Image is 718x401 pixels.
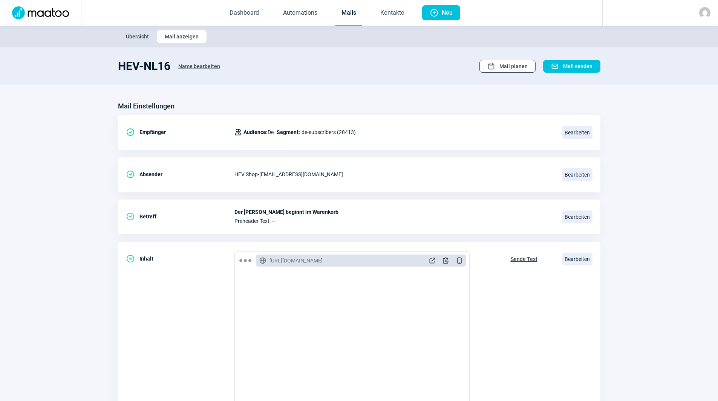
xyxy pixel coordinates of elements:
[234,209,553,215] span: Der [PERSON_NAME] beginnt im Warenkorb
[562,253,592,265] span: Bearbeiten
[8,6,73,19] img: Logo
[234,218,553,224] span: Preheader Text: –
[126,167,234,182] div: Absender
[234,125,356,140] div: de-subscribers (28413)
[126,125,234,140] div: Empfänger
[224,1,265,26] a: Dashboard
[269,257,323,264] span: [URL][DOMAIN_NAME]
[511,253,537,265] span: Sende Test
[118,30,157,43] button: Übersicht
[157,30,207,43] button: Mail anzeigen
[499,60,528,72] span: Mail planen
[170,59,228,73] button: Name bearbeiten
[563,60,592,72] span: Mail senden
[562,126,592,139] span: Bearbeiten
[374,1,410,26] a: Kontakte
[126,209,234,224] div: Betreff
[442,5,453,20] span: Neu
[126,30,149,43] span: Übersicht
[277,1,323,26] a: Automations
[277,128,300,137] span: Segment:
[165,30,199,43] span: Mail anzeigen
[479,60,536,73] button: Mail planen
[422,5,460,20] button: Neu
[243,129,268,135] span: Audience:
[699,7,710,18] img: avatar
[503,251,545,265] button: Sende Test
[126,251,234,266] div: Inhalt
[335,1,362,26] a: Mails
[243,128,274,137] span: De
[543,60,600,73] button: Mail senden
[178,60,220,72] span: Name bearbeiten
[562,168,592,181] span: Bearbeiten
[234,167,553,182] div: HEV Shop - [EMAIL_ADDRESS][DOMAIN_NAME]
[118,100,175,112] h3: Mail Einstellungen
[118,59,170,73] h1: HEV-NL16
[562,210,592,223] span: Bearbeiten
